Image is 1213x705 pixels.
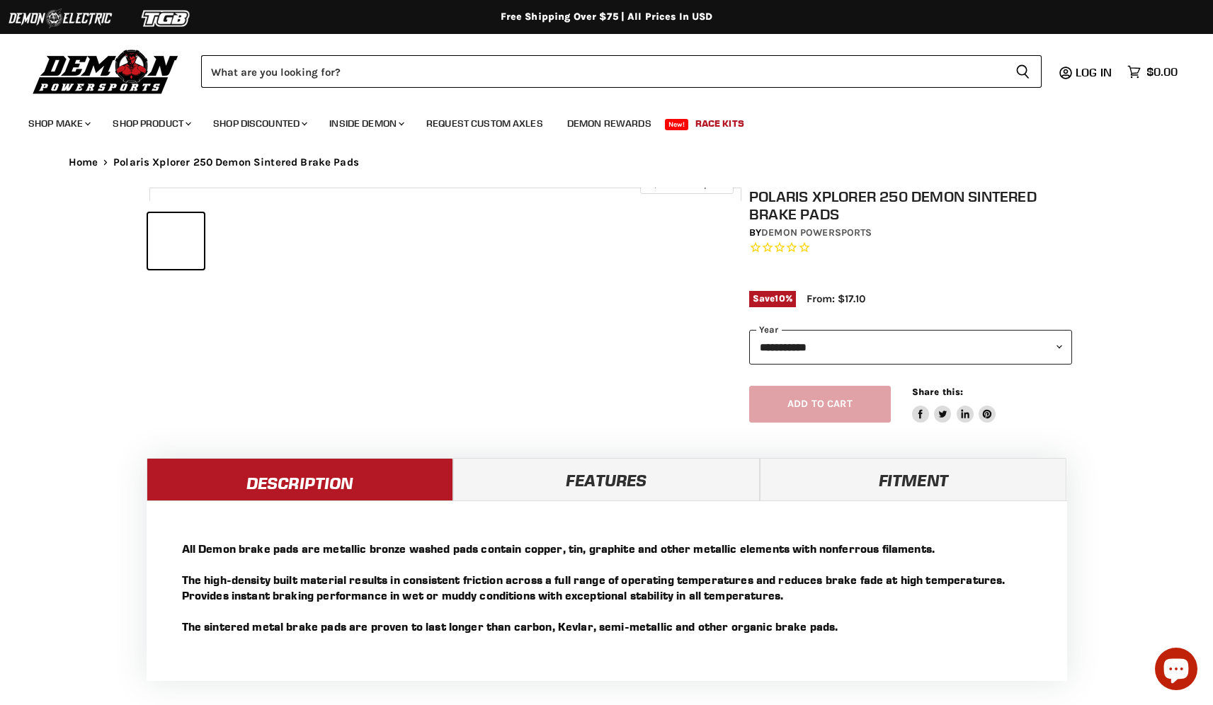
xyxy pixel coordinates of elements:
[113,156,359,168] span: Polaris Xplorer 250 Demon Sintered Brake Pads
[1069,66,1120,79] a: Log in
[28,46,183,96] img: Demon Powersports
[1076,65,1112,79] span: Log in
[319,109,413,138] a: Inside Demon
[760,458,1066,500] a: Fitment
[69,156,98,168] a: Home
[453,458,760,500] a: Features
[557,109,662,138] a: Demon Rewards
[912,386,996,423] aside: Share this:
[1151,648,1202,694] inbox-online-store-chat: Shopify online store chat
[749,291,796,306] span: Save %
[807,292,865,305] span: From: $17.10
[685,109,755,138] a: Race Kits
[761,227,872,239] a: Demon Powersports
[912,386,963,397] span: Share this:
[182,541,1032,634] p: All Demon brake pads are metallic bronze washed pads contain copper, tin, graphite and other meta...
[749,330,1072,365] select: year
[18,109,99,138] a: Shop Make
[1146,65,1178,79] span: $0.00
[749,188,1072,223] h1: Polaris Xplorer 250 Demon Sintered Brake Pads
[775,293,785,304] span: 10
[647,178,726,189] span: Click to expand
[148,213,204,269] button: Polaris Xplorer 250 Demon Sintered Brake Pads thumbnail
[1004,55,1042,88] button: Search
[749,225,1072,241] div: by
[208,213,264,269] button: Polaris Xplorer 250 Demon Sintered Brake Pads thumbnail
[201,55,1042,88] form: Product
[665,119,689,130] span: New!
[113,5,220,32] img: TGB Logo 2
[201,55,1004,88] input: Search
[102,109,200,138] a: Shop Product
[147,458,453,500] a: Description
[7,5,113,32] img: Demon Electric Logo 2
[40,156,1173,168] nav: Breadcrumbs
[416,109,554,138] a: Request Custom Axles
[1120,62,1185,82] a: $0.00
[749,241,1072,256] span: Rated 0.0 out of 5 stars 0 reviews
[40,11,1173,23] div: Free Shipping Over $75 | All Prices In USD
[18,103,1174,138] ul: Main menu
[203,109,316,138] a: Shop Discounted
